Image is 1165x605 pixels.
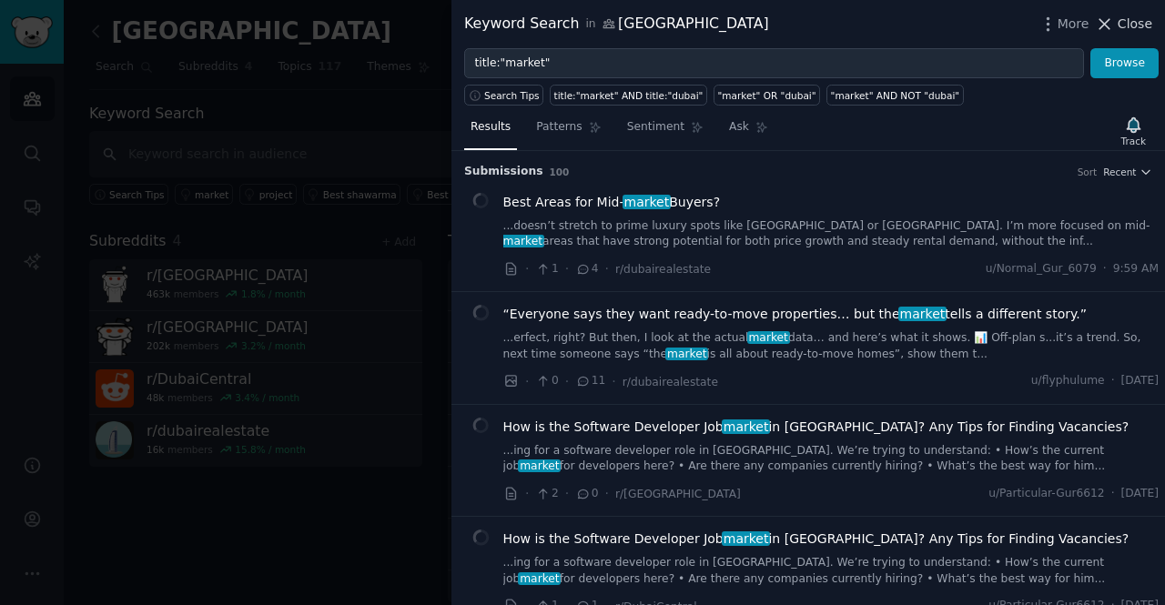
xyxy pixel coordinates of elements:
[554,89,704,102] div: title:"market" AND title:"dubai"
[1031,373,1105,389] span: u/flyphulume
[503,555,1160,587] a: ...ing for a software developer role in [GEOGRAPHIC_DATA]. We’re trying to understand: • How’s th...
[1095,15,1152,34] button: Close
[464,113,517,150] a: Results
[535,373,558,389] span: 0
[575,373,605,389] span: 11
[585,16,595,33] span: in
[615,263,711,276] span: r/dubairealestate
[503,305,1087,324] a: “Everyone says they want ready-to-move properties… but themarkettells a different story.”
[530,113,607,150] a: Patterns
[1121,486,1159,502] span: [DATE]
[550,166,570,177] span: 100
[464,85,543,106] button: Search Tips
[1058,15,1089,34] span: More
[525,259,529,278] span: ·
[484,89,540,102] span: Search Tips
[831,89,960,102] div: "market" AND NOT "dubai"
[525,372,529,391] span: ·
[518,572,561,585] span: market
[535,486,558,502] span: 2
[627,119,684,136] span: Sentiment
[722,419,770,434] span: market
[1113,261,1159,277] span: 9:59 AM
[1115,112,1152,150] button: Track
[471,119,511,136] span: Results
[565,484,569,503] span: ·
[503,529,1130,549] span: How is the Software Developer Job in [GEOGRAPHIC_DATA]? Any Tips for Finding Vacancies?
[503,305,1087,324] span: “Everyone says they want ready-to-move properties… but the tells a different story.”
[535,261,558,277] span: 1
[503,418,1130,437] span: How is the Software Developer Job in [GEOGRAPHIC_DATA]? Any Tips for Finding Vacancies?
[503,218,1160,250] a: ...doesn’t stretch to prime luxury spots like [GEOGRAPHIC_DATA] or [GEOGRAPHIC_DATA]. I’m more fo...
[536,119,582,136] span: Patterns
[464,13,769,35] div: Keyword Search [GEOGRAPHIC_DATA]
[1038,15,1089,34] button: More
[722,531,770,546] span: market
[1121,135,1146,147] div: Track
[988,486,1104,502] span: u/Particular-Gur6612
[1090,48,1159,79] button: Browse
[518,459,561,472] span: market
[615,488,741,500] span: r/[GEOGRAPHIC_DATA]
[575,486,598,502] span: 0
[612,372,615,391] span: ·
[1118,15,1152,34] span: Close
[464,164,543,180] span: Submission s
[898,307,947,321] span: market
[503,193,721,212] a: Best Areas for Mid-marketBuyers?
[747,331,790,344] span: market
[525,484,529,503] span: ·
[729,119,749,136] span: Ask
[503,418,1130,437] a: How is the Software Developer Jobmarketin [GEOGRAPHIC_DATA]? Any Tips for Finding Vacancies?
[665,348,708,360] span: market
[605,259,609,278] span: ·
[1103,166,1136,178] span: Recent
[1078,166,1098,178] div: Sort
[501,235,544,247] span: market
[503,529,1130,549] a: How is the Software Developer Jobmarketin [GEOGRAPHIC_DATA]? Any Tips for Finding Vacancies?
[464,48,1084,79] input: Try a keyword related to your business
[565,372,569,391] span: ·
[1103,166,1152,178] button: Recent
[565,259,569,278] span: ·
[623,195,671,209] span: market
[1111,373,1115,389] span: ·
[714,85,820,106] a: "market" OR "dubai"
[717,89,815,102] div: "market" OR "dubai"
[575,261,598,277] span: 4
[503,193,721,212] span: Best Areas for Mid- Buyers?
[550,85,707,106] a: title:"market" AND title:"dubai"
[605,484,609,503] span: ·
[1103,261,1107,277] span: ·
[1111,486,1115,502] span: ·
[503,443,1160,475] a: ...ing for a software developer role in [GEOGRAPHIC_DATA]. We’re trying to understand: • How’s th...
[503,330,1160,362] a: ...erfect, right? But then, I look at the actualmarketdata… and here’s what it shows. 📊 Off-plan ...
[621,113,710,150] a: Sentiment
[623,376,718,388] span: r/dubairealestate
[1121,373,1159,389] span: [DATE]
[826,85,964,106] a: "market" AND NOT "dubai"
[986,261,1097,277] span: u/Normal_Gur_6079
[723,113,775,150] a: Ask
